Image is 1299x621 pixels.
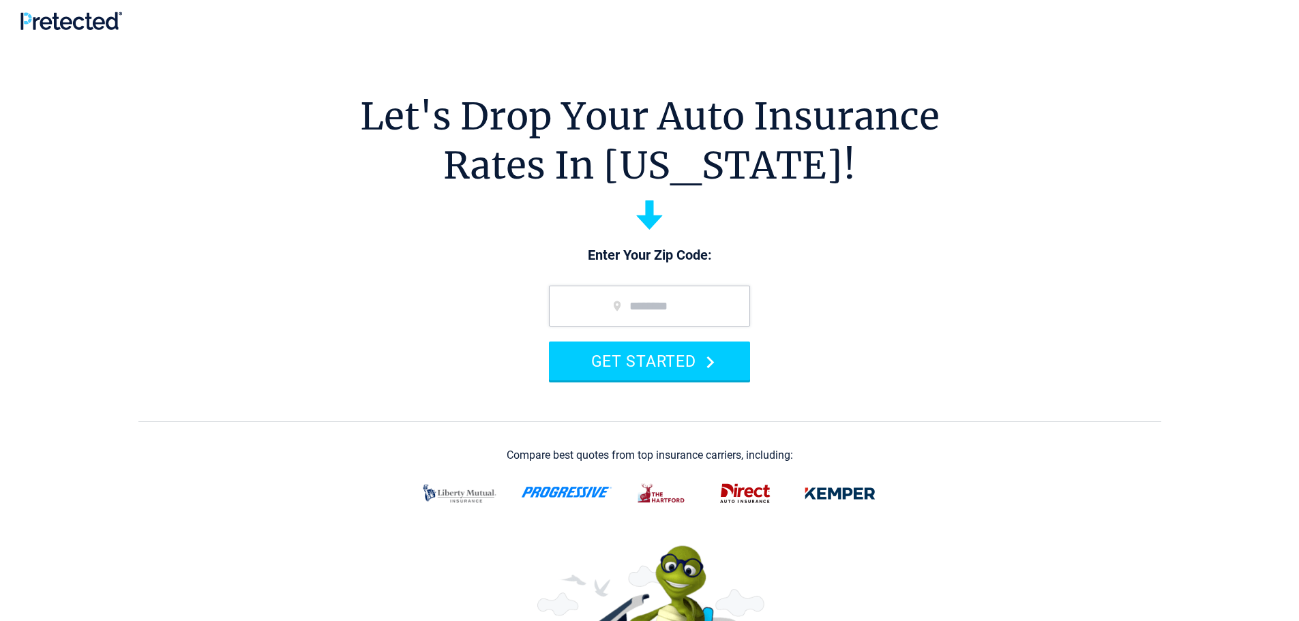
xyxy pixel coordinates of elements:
img: liberty [415,476,505,511]
img: direct [712,476,779,511]
div: Compare best quotes from top insurance carriers, including: [507,449,793,461]
button: GET STARTED [549,342,750,380]
h1: Let's Drop Your Auto Insurance Rates In [US_STATE]! [360,92,940,190]
p: Enter Your Zip Code: [535,246,764,265]
input: zip code [549,286,750,327]
img: kemper [795,476,885,511]
img: thehartford [629,476,696,511]
img: progressive [521,487,612,498]
img: Pretected Logo [20,12,122,30]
